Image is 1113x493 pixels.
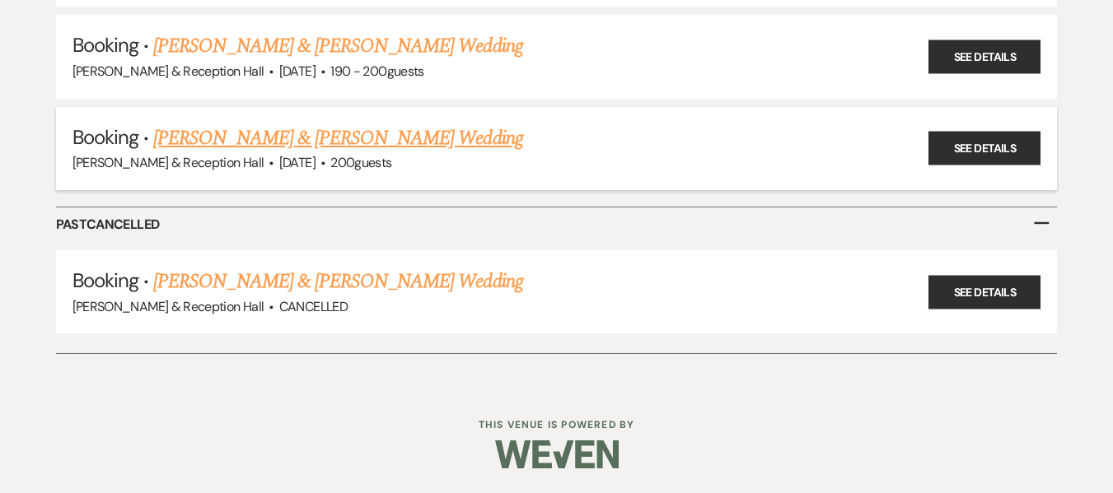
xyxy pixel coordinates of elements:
[56,207,1058,242] h6: Past Cancelled
[928,132,1041,165] a: See Details
[279,298,348,315] span: Cancelled
[153,123,522,153] a: [PERSON_NAME] & [PERSON_NAME] Wedding
[279,63,316,80] span: [DATE]
[72,154,264,171] span: [PERSON_NAME] & Reception Hall
[495,426,619,483] img: Weven Logo
[72,32,138,58] span: Booking
[153,267,522,296] a: [PERSON_NAME] & [PERSON_NAME] Wedding
[72,124,138,150] span: Booking
[330,63,423,80] span: 190 - 200 guests
[72,63,264,80] span: [PERSON_NAME] & Reception Hall
[72,298,264,315] span: [PERSON_NAME] & Reception Hall
[72,267,138,293] span: Booking
[279,154,316,171] span: [DATE]
[1032,203,1050,240] span: –
[330,154,391,171] span: 200 guests
[928,40,1041,74] a: See Details
[928,275,1041,309] a: See Details
[153,31,522,61] a: [PERSON_NAME] & [PERSON_NAME] Wedding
